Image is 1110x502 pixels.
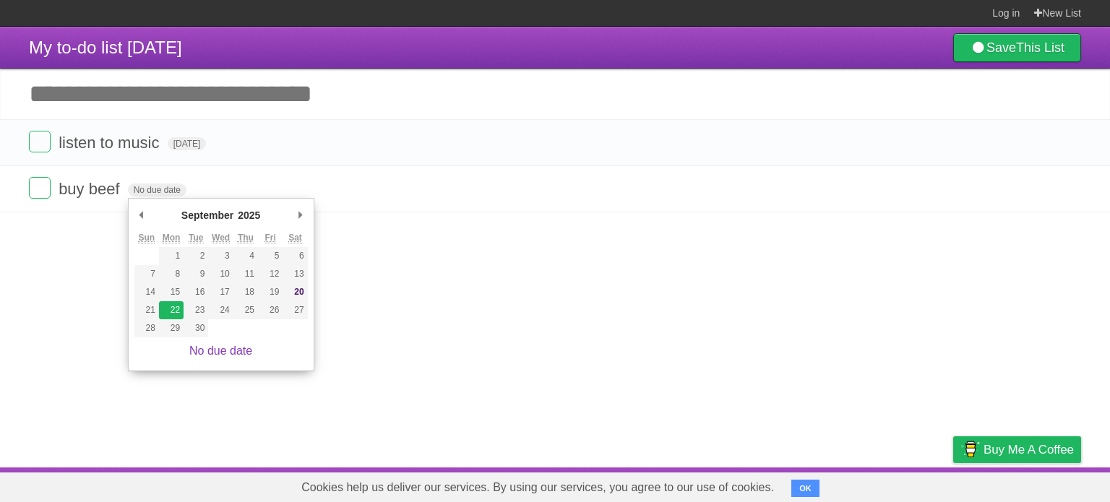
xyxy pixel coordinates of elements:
[238,233,254,243] abbr: Thursday
[293,204,308,226] button: Next Month
[953,33,1081,62] a: SaveThis List
[258,265,283,283] button: 12
[761,471,791,498] a: About
[159,319,184,337] button: 29
[236,204,262,226] div: 2025
[189,345,252,357] a: No due date
[288,233,302,243] abbr: Saturday
[1016,40,1064,55] b: This List
[168,137,207,150] span: [DATE]
[134,301,159,319] button: 21
[184,283,208,301] button: 16
[287,473,788,502] span: Cookies help us deliver our services. By using our services, you agree to our use of cookies.
[184,301,208,319] button: 23
[134,265,159,283] button: 7
[934,471,972,498] a: Privacy
[212,233,230,243] abbr: Wednesday
[134,319,159,337] button: 28
[233,301,258,319] button: 25
[128,183,186,196] span: No due date
[283,265,307,283] button: 13
[258,301,283,319] button: 26
[189,233,203,243] abbr: Tuesday
[283,247,307,265] button: 6
[953,436,1081,463] a: Buy me a coffee
[134,204,149,226] button: Previous Month
[163,233,181,243] abbr: Monday
[134,283,159,301] button: 14
[283,301,307,319] button: 27
[184,265,208,283] button: 9
[233,283,258,301] button: 18
[791,480,819,497] button: OK
[265,233,276,243] abbr: Friday
[208,265,233,283] button: 10
[208,283,233,301] button: 17
[59,134,163,152] span: listen to music
[159,283,184,301] button: 15
[159,247,184,265] button: 1
[984,437,1074,462] span: Buy me a coffee
[184,247,208,265] button: 2
[29,38,182,57] span: My to-do list [DATE]
[258,247,283,265] button: 5
[29,131,51,152] label: Done
[59,180,123,198] span: buy beef
[990,471,1081,498] a: Suggest a feature
[233,247,258,265] button: 4
[159,265,184,283] button: 8
[960,437,980,462] img: Buy me a coffee
[138,233,155,243] abbr: Sunday
[258,283,283,301] button: 19
[29,177,51,199] label: Done
[283,283,307,301] button: 20
[809,471,867,498] a: Developers
[885,471,917,498] a: Terms
[179,204,236,226] div: September
[159,301,184,319] button: 22
[184,319,208,337] button: 30
[233,265,258,283] button: 11
[208,301,233,319] button: 24
[208,247,233,265] button: 3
